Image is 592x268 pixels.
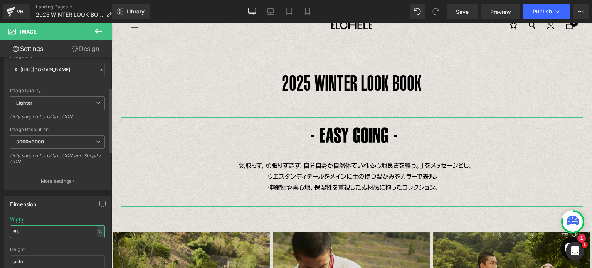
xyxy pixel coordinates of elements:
[10,63,105,76] input: Link
[126,8,145,15] span: Library
[97,226,104,237] div: %
[481,4,520,19] a: Preview
[20,29,37,35] span: Image
[10,127,105,132] div: Image Resolution
[10,197,37,207] div: Dimension
[582,242,588,248] span: 1
[490,8,511,16] span: Preview
[428,4,444,19] button: Redo
[57,40,113,57] a: Design
[523,4,570,19] button: Publish
[10,114,105,125] div: Only support for UCare CDN
[447,214,474,239] inbox-online-store-chat: Shopifyオンラインストアチャット
[10,255,105,268] input: auto
[280,4,298,19] a: Tablet
[36,4,118,10] a: Landing Pages
[15,7,25,17] div: v6
[5,172,110,190] button: More settings
[456,8,469,16] span: Save
[566,242,584,260] iframe: Intercom live chat
[533,8,552,15] span: Publish
[261,4,280,19] a: Laptop
[243,4,261,19] a: Desktop
[3,4,30,19] a: v6
[573,4,589,19] button: More
[10,217,23,222] div: Width
[16,100,32,106] b: Lighter
[16,139,44,145] b: 3000x3000
[10,88,105,93] div: Image Quality
[298,4,317,19] a: Mobile
[36,12,103,18] span: 2025 WINTER LOOK BOOK
[112,4,150,19] a: New Library
[41,178,72,185] p: More settings
[10,153,105,170] div: Only support for UCare CDN and Shopify CDN
[410,4,425,19] button: Undo
[10,247,105,252] div: Height
[10,225,105,238] input: auto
